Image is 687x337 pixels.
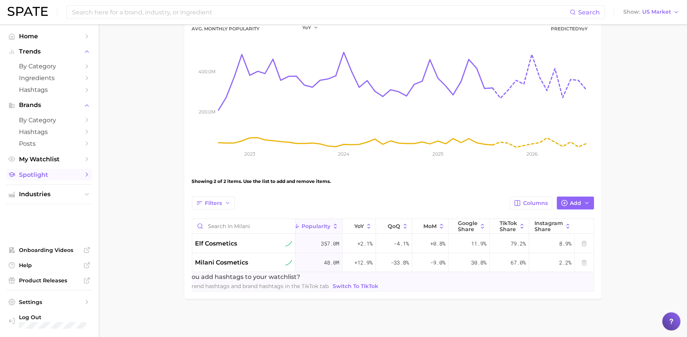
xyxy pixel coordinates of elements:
a: Hashtags [6,126,93,138]
tspan: 2023 [244,151,255,157]
tspan: 2024 [338,151,349,157]
tspan: 2026 [526,151,537,157]
span: by Category [19,117,80,124]
a: Log out. Currently logged in with e-mail danielle@spate.nyc. [6,312,93,331]
a: Settings [6,296,93,308]
span: Product Releases [19,277,80,284]
span: Settings [19,299,80,306]
img: sustained riser [285,259,292,266]
button: milani cosmeticssustained riser48.0m+12.9%-33.8%-9.0%30.8%67.0%2.2% [169,253,594,272]
a: Posts [6,138,93,150]
span: Hashtags [19,128,80,135]
button: Instagram Share [529,219,575,234]
span: 8.9% [560,239,572,248]
span: Switch to TikTok [333,283,379,290]
button: YoY [343,219,376,234]
button: MoM [412,219,449,234]
button: ShowUS Market [621,7,681,17]
a: Product Releases [6,275,93,286]
span: Brands [19,102,80,109]
span: MoM [423,223,437,229]
span: 11.9% [472,239,487,248]
span: Add [570,200,582,206]
div: Avg. Monthly Popularity [192,24,260,33]
span: milani cosmetics [195,258,248,267]
span: Home [19,33,80,40]
span: 357.0m [321,239,340,248]
button: Columns [510,197,552,209]
span: Industries [19,191,80,198]
span: -33.8% [391,258,409,267]
a: My Watchlist [6,153,93,165]
span: +12.9% [355,258,373,267]
span: Hashtags [19,86,80,93]
a: Help [6,260,93,271]
button: TikTok Share [490,219,529,234]
span: YoY [302,24,311,31]
button: Add [557,197,594,209]
a: Onboarding Videos [6,244,93,256]
span: Instagram Share [535,220,563,232]
input: Search here for a brand, industry, or ingredient [71,6,570,19]
span: by Category [19,63,80,70]
img: sustained riser [285,240,292,247]
span: 48.0m [324,258,340,267]
button: Popularity [291,219,343,234]
span: Ingredients [19,74,80,82]
a: Switch to TikTok [332,282,380,291]
button: Industries [6,189,93,200]
span: Filters [205,200,222,206]
span: Columns [524,200,548,206]
button: Filters [192,197,235,209]
tspan: 2025 [432,151,443,157]
span: 79.2% [511,239,526,248]
span: +2.1% [358,239,373,248]
span: QoQ [388,223,400,229]
span: Popularity [302,223,330,229]
a: Hashtags [6,84,93,96]
button: QoQ [376,219,412,234]
button: YoY [302,24,319,31]
span: Predicted [551,24,588,33]
span: YoY [354,223,364,229]
a: by Category [6,60,93,72]
span: TikTok Share [500,220,517,232]
button: Google Share [449,219,490,234]
a: Home [6,30,93,42]
span: My Watchlist [19,156,80,163]
tspan: 200.0m [199,109,215,115]
span: -4.1% [394,239,409,248]
img: SPATE [8,7,48,16]
span: 30.8% [472,258,487,267]
span: Help [19,262,80,269]
span: Spotlight [19,171,80,178]
button: Trends [6,46,93,57]
span: Google Share [458,220,478,232]
span: Show [623,10,640,14]
span: +0.8% [431,239,446,248]
span: Find trend hashtags and brand hashtags in the TikTok tab. [176,282,380,291]
a: Ingredients [6,72,93,84]
span: Did you add hashtags to your watchlist? [176,272,380,282]
span: elf cosmetics [195,239,237,248]
input: Search in Milani [192,219,295,233]
span: Posts [19,140,80,147]
button: Brands [6,99,93,111]
span: Trends [19,48,80,55]
span: YoY [579,26,588,31]
span: US Market [642,10,671,14]
span: -9.0% [431,258,446,267]
button: elf cosmeticssustained riser357.0m+2.1%-4.1%+0.8%11.9%79.2%8.9% [169,234,594,253]
span: Log Out [19,314,86,321]
a: by Category [6,114,93,126]
a: Spotlight [6,169,93,181]
tspan: 400.0m [198,69,215,75]
span: 67.0% [511,258,526,267]
span: Search [578,9,600,16]
span: Onboarding Videos [19,247,80,254]
span: 2.2% [560,258,572,267]
div: Showing 2 of 2 items. Use the list to add and remove items. [192,171,594,192]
